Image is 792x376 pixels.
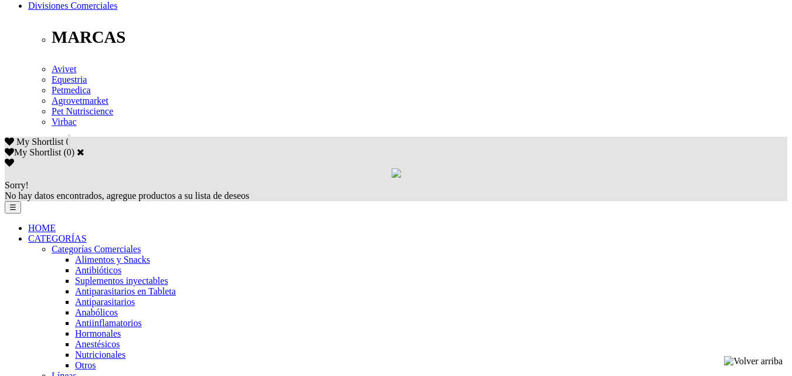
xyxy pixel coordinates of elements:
[77,147,84,157] a: Cerrar
[28,223,56,233] a: HOME
[28,1,117,11] a: Divisiones Comerciales
[52,244,141,254] a: Categorías Comerciales
[67,147,72,157] label: 0
[52,96,108,106] a: Agrovetmarket
[392,168,401,178] img: loading.gif
[5,180,787,201] div: No hay datos encontrados, agregue productos a su lista de deseos
[5,147,61,157] label: My Shortlist
[52,85,91,95] a: Petmedica
[63,147,74,157] span: ( )
[52,117,77,127] a: Virbac
[28,233,87,243] a: CATEGORÍAS
[52,64,76,74] a: Avivet
[52,28,787,47] p: MARCAS
[16,137,63,147] span: My Shortlist
[52,74,87,84] a: Equestria
[66,137,70,147] span: 0
[52,106,113,116] a: Pet Nutriscience
[5,180,29,190] span: Sorry!
[724,356,783,367] img: Volver arriba
[6,249,202,370] iframe: Brevo live chat
[5,201,21,214] button: ☰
